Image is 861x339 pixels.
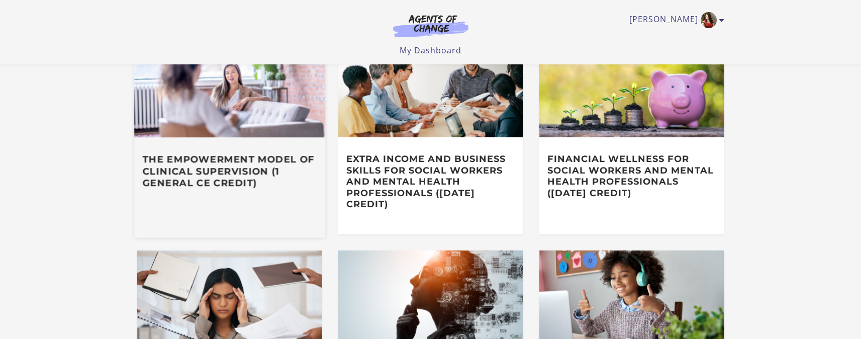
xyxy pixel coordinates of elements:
[338,38,523,234] a: Extra Income and Business Skills for Social Workers and Mental Health Professionals ([DATE] Credit)
[539,38,724,234] a: Financial Wellness for Social Workers and Mental Health Professionals ([DATE] Credit)
[382,14,479,37] img: Agents of Change Logo
[400,45,461,56] a: My Dashboard
[346,153,515,210] h3: Extra Income and Business Skills for Social Workers and Mental Health Professionals ([DATE] Credit)
[134,35,325,237] a: The Empowerment Model of Clinical Supervision (1 General CE Credit)
[142,154,317,189] h3: The Empowerment Model of Clinical Supervision (1 General CE Credit)
[629,12,719,28] a: Toggle menu
[547,153,716,199] h3: Financial Wellness for Social Workers and Mental Health Professionals ([DATE] Credit)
